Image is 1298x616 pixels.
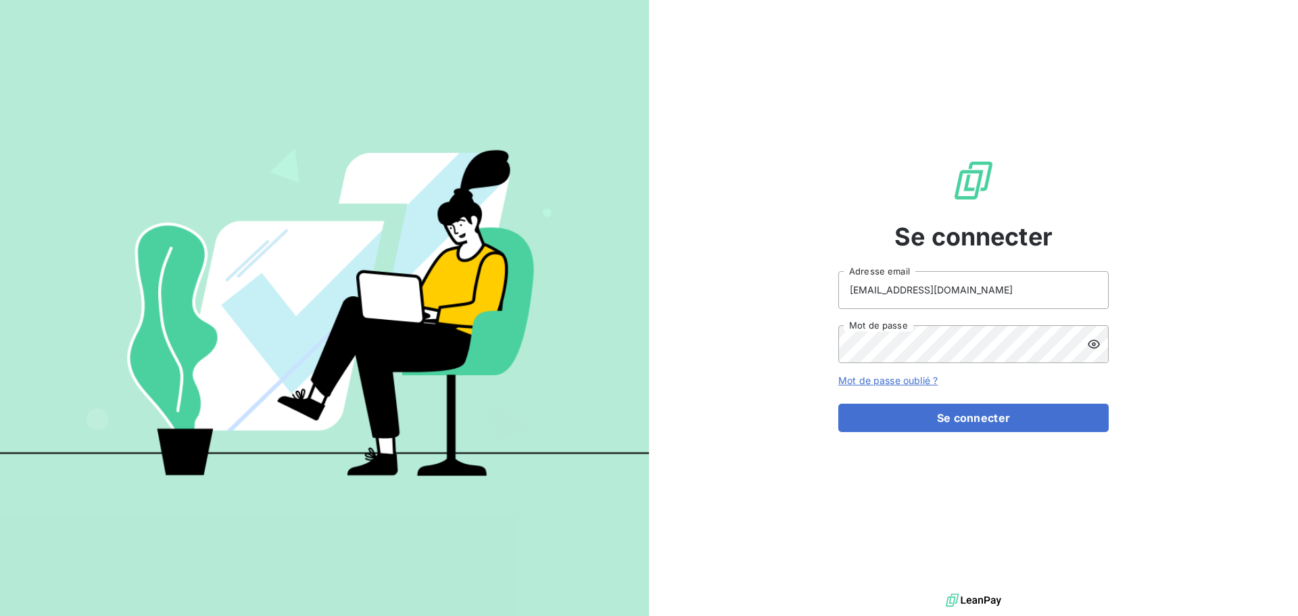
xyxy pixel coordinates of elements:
[838,271,1109,309] input: placeholder
[838,404,1109,432] button: Se connecter
[838,375,938,386] a: Mot de passe oublié ?
[894,218,1053,255] span: Se connecter
[952,159,995,202] img: Logo LeanPay
[946,590,1001,611] img: logo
